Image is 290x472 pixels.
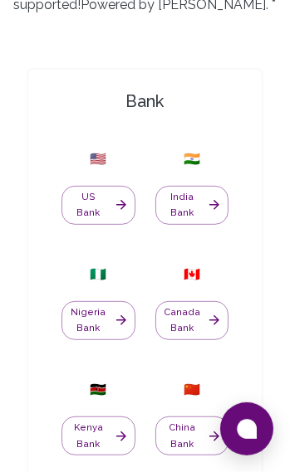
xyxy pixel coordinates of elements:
[61,301,135,340] button: Nigeria Bank
[90,265,106,285] span: 🇳🇬
[220,402,273,455] button: Open chat window
[61,186,135,225] button: US Bank
[61,416,135,455] button: Kenya Bank
[155,186,229,225] button: India Bank
[184,149,200,169] span: 🇮🇳
[184,380,200,400] span: 🇨🇳
[90,380,106,400] span: 🇰🇪
[35,90,255,113] h4: Bank
[184,265,200,285] span: 🇨🇦
[155,301,229,340] button: Canada Bank
[90,149,106,169] span: 🇺🇸
[155,416,229,455] button: China Bank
